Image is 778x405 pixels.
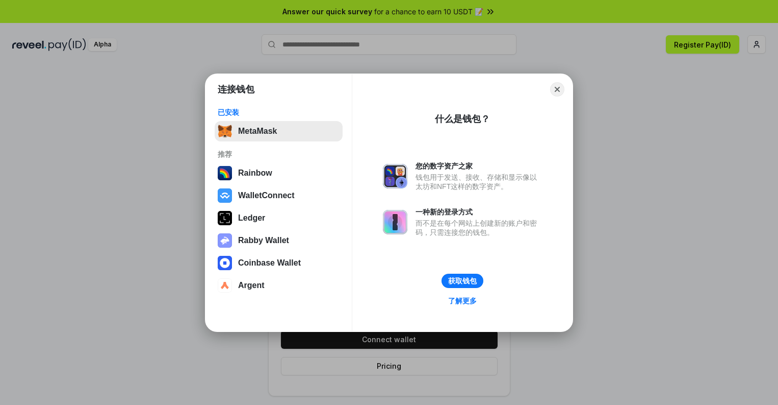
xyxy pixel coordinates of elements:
button: MetaMask [215,121,343,141]
div: 获取钱包 [448,276,477,285]
img: svg+xml,%3Csvg%20width%3D%2228%22%20height%3D%2228%22%20viewBox%3D%220%200%2028%2028%22%20fill%3D... [218,188,232,203]
div: 而不是在每个网站上创建新的账户和密码，只需连接您的钱包。 [416,219,542,237]
img: svg+xml,%3Csvg%20width%3D%22120%22%20height%3D%22120%22%20viewBox%3D%220%200%20120%20120%22%20fil... [218,166,232,180]
button: Close [550,82,564,97]
div: WalletConnect [238,191,295,200]
div: Rainbow [238,169,272,178]
button: Ledger [215,208,343,228]
a: 了解更多 [442,294,483,307]
img: svg+xml,%3Csvg%20width%3D%2228%22%20height%3D%2228%22%20viewBox%3D%220%200%2028%2028%22%20fill%3D... [218,278,232,293]
div: Ledger [238,213,265,223]
div: Coinbase Wallet [238,258,301,268]
div: 一种新的登录方式 [416,207,542,217]
div: 钱包用于发送、接收、存储和显示像以太坊和NFT这样的数字资产。 [416,173,542,191]
div: Rabby Wallet [238,236,289,245]
div: 什么是钱包？ [435,113,490,125]
img: svg+xml,%3Csvg%20width%3D%2228%22%20height%3D%2228%22%20viewBox%3D%220%200%2028%2028%22%20fill%3D... [218,256,232,270]
img: svg+xml,%3Csvg%20xmlns%3D%22http%3A%2F%2Fwww.w3.org%2F2000%2Fsvg%22%20width%3D%2228%22%20height%3... [218,211,232,225]
img: svg+xml,%3Csvg%20xmlns%3D%22http%3A%2F%2Fwww.w3.org%2F2000%2Fsvg%22%20fill%3D%22none%22%20viewBox... [218,233,232,248]
div: 已安装 [218,108,340,117]
img: svg+xml,%3Csvg%20xmlns%3D%22http%3A%2F%2Fwww.w3.org%2F2000%2Fsvg%22%20fill%3D%22none%22%20viewBox... [383,210,407,234]
button: Argent [215,275,343,296]
div: MetaMask [238,127,277,136]
button: 获取钱包 [442,274,483,288]
h1: 连接钱包 [218,83,254,96]
div: 推荐 [218,150,340,159]
div: 了解更多 [448,296,477,305]
img: svg+xml,%3Csvg%20xmlns%3D%22http%3A%2F%2Fwww.w3.org%2F2000%2Fsvg%22%20fill%3D%22none%22%20viewBox... [383,164,407,188]
button: Rabby Wallet [215,230,343,251]
div: Argent [238,281,265,290]
img: svg+xml,%3Csvg%20fill%3D%22none%22%20height%3D%2233%22%20viewBox%3D%220%200%2035%2033%22%20width%... [218,124,232,138]
button: WalletConnect [215,185,343,206]
div: 您的数字资产之家 [416,161,542,171]
button: Coinbase Wallet [215,253,343,273]
button: Rainbow [215,163,343,183]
